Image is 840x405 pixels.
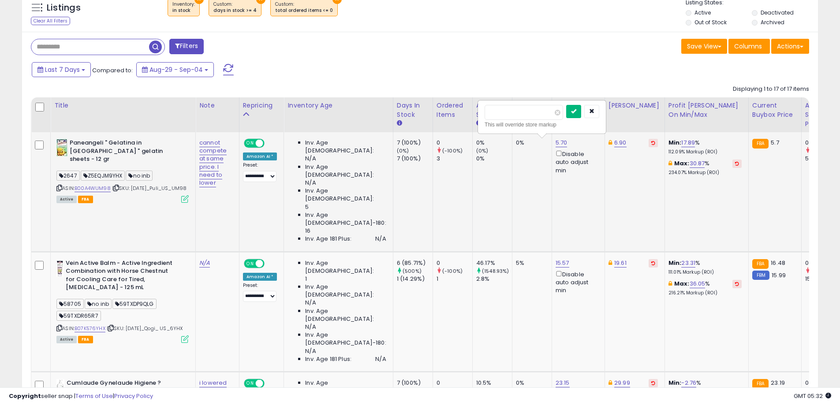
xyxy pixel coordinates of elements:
div: Avg Selling Price [805,101,837,129]
span: Inventory : [172,1,195,14]
span: 15.99 [772,271,786,279]
a: B00A4WUM98 [75,185,111,192]
div: 1 [437,275,472,283]
a: 23.15 [556,379,570,387]
span: Inv. Age [DEMOGRAPHIC_DATA]: [305,283,386,299]
div: 0% [516,139,545,147]
div: 0% [476,139,512,147]
span: All listings currently available for purchase on Amazon [56,336,77,343]
div: Repricing [243,101,280,110]
div: % [668,280,742,296]
div: 7 (100%) [397,155,433,163]
span: N/A [375,235,386,243]
span: 2025-09-12 05:32 GMT [794,392,831,400]
div: Ordered Items [437,101,469,119]
a: 23.31 [681,259,695,268]
span: FBA [78,336,93,343]
div: 7 (100%) [397,139,433,147]
div: seller snap | | [9,392,153,401]
div: Amazon AI * [243,152,277,160]
span: Z5EQJM9YHX [81,171,125,181]
div: Disable auto adjust min [556,269,598,295]
div: % [668,139,742,155]
p: 234.07% Markup (ROI) [668,170,742,176]
span: 5 [305,203,309,211]
b: Max: [674,279,690,288]
div: in stock [172,7,195,14]
div: Displaying 1 to 17 of 17 items [733,85,809,93]
div: Profit [PERSON_NAME] on Min/Max [668,101,745,119]
a: 29.99 [614,379,630,387]
p: 112.09% Markup (ROI) [668,149,742,155]
div: ASIN: [56,259,189,342]
span: Inv. Age 181 Plus: [305,235,351,243]
label: Archived [761,19,784,26]
a: B07K576YHX [75,325,105,332]
span: Inv. Age [DEMOGRAPHIC_DATA]-180: [305,211,386,227]
a: 6.90 [614,138,627,147]
a: 19.61 [614,259,627,268]
th: The percentage added to the cost of goods (COGS) that forms the calculator for Min & Max prices. [665,97,748,132]
span: | SKU: [DATE]_Puli_US_UM98 [112,185,187,192]
a: Privacy Policy [114,392,153,400]
div: [PERSON_NAME] [609,101,661,110]
div: Current Buybox Price [752,101,798,119]
small: FBA [752,259,769,269]
span: N/A [375,355,386,363]
small: Avg BB Share. [476,119,482,127]
span: 5.7 [771,138,779,147]
span: Inv. Age [DEMOGRAPHIC_DATA]: [305,307,386,323]
div: days in stock >= 4 [213,7,257,14]
span: 1 [305,275,307,283]
a: 15.57 [556,259,569,268]
span: 2647 [56,171,80,181]
strong: Copyright [9,392,41,400]
div: ASIN: [56,139,189,202]
span: All listings currently available for purchase on Amazon [56,196,77,203]
span: Columns [734,42,762,51]
span: no inb [126,171,153,181]
h5: Listings [47,2,81,14]
div: Clear All Filters [31,17,70,25]
small: (0%) [476,147,489,154]
a: 5.70 [556,138,567,147]
small: FBM [752,271,769,280]
div: Note [199,101,235,110]
a: 30.87 [690,159,705,168]
span: Inv. Age [DEMOGRAPHIC_DATA]-180: [305,331,386,347]
div: 5% [516,259,545,267]
button: Columns [728,39,770,54]
small: (-100%) [442,268,463,275]
img: 41O+Kr-sLQL._SL40_.jpg [56,259,63,277]
b: Min: [668,259,682,267]
div: 2.8% [476,275,512,283]
a: Terms of Use [75,392,113,400]
div: Preset: [243,162,277,182]
small: (500%) [403,268,422,275]
button: Filters [169,39,204,54]
small: FBA [752,139,769,149]
a: -2.76 [681,379,696,387]
span: Inv. Age [DEMOGRAPHIC_DATA]: [305,139,386,155]
div: Disable auto adjust min [556,149,598,175]
label: Out of Stock [694,19,727,26]
small: (-100%) [442,147,463,154]
a: 36.05 [690,279,706,288]
span: Last 7 Days [45,65,80,74]
span: 16.48 [771,259,785,267]
div: 3 [437,155,472,163]
div: Avg BB Share [476,101,508,119]
span: Inv. Age [DEMOGRAPHIC_DATA]: [305,163,386,179]
span: 59TXDR65R7 [56,311,101,321]
span: Compared to: [92,66,133,74]
img: 51pZHZ3OcML._SL40_.jpg [56,139,67,156]
span: N/A [305,179,316,187]
div: Preset: [243,282,277,302]
a: 17.89 [681,138,695,147]
span: 59TXDP9QLG [112,299,157,309]
button: Actions [771,39,809,54]
span: 16 [305,227,310,235]
span: N/A [305,323,316,331]
b: Min: [668,379,682,387]
span: FBA [78,196,93,203]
